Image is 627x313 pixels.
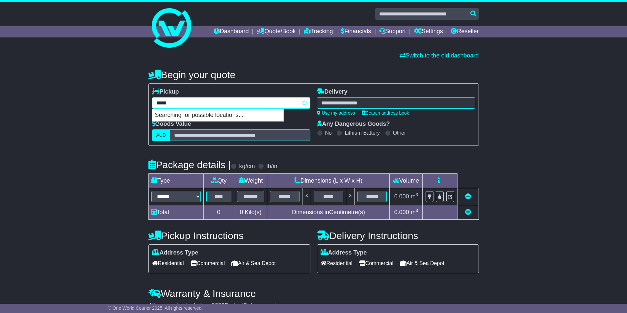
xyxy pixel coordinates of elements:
div: All our quotes include a $ FreightSafe warranty. [148,302,479,309]
a: Add new item [465,209,471,215]
h4: Package details | [148,159,231,170]
span: Residential [321,258,353,268]
a: Financials [341,26,371,37]
span: Air & Sea Depot [231,258,276,268]
a: Settings [414,26,443,37]
h4: Warranty & Insurance [148,288,479,299]
span: Residential [152,258,184,268]
td: Dimensions (L x W x H) [267,174,390,188]
td: Kilo(s) [234,205,267,220]
td: 0 [203,205,234,220]
label: kg/cm [239,163,255,170]
sup: 3 [416,192,418,197]
a: Reseller [451,26,479,37]
span: 0.000 [394,193,409,200]
label: Other [393,130,406,136]
a: Use my address [317,110,355,116]
h4: Pickup Instructions [148,230,310,241]
span: © One World Courier 2025. All rights reserved. [108,305,203,311]
span: Air & Sea Depot [400,258,444,268]
td: Type [148,174,203,188]
a: Search address book [362,110,409,116]
span: 0.000 [394,209,409,215]
a: Switch to the old dashboard [400,52,479,59]
label: AUD [152,129,170,141]
span: 250 [215,302,225,309]
td: Weight [234,174,267,188]
span: 0 [240,209,243,215]
label: Lithium Battery [345,130,380,136]
label: Address Type [321,249,367,257]
h4: Delivery Instructions [317,230,479,241]
label: Pickup [152,88,179,96]
td: x [346,188,354,205]
a: Quote/Book [257,26,296,37]
td: Qty [203,174,234,188]
a: Dashboard [214,26,249,37]
td: Total [148,205,203,220]
td: Dimensions in Centimetre(s) [267,205,390,220]
label: No [325,130,332,136]
p: Searching for possible locations... [152,109,283,122]
a: Support [379,26,406,37]
label: Address Type [152,249,198,257]
label: Any Dangerous Goods? [317,121,390,128]
label: Goods Value [152,121,191,128]
td: x [302,188,311,205]
a: Tracking [304,26,333,37]
typeahead: Please provide city [152,97,310,109]
span: m [411,209,418,215]
span: m [411,193,418,200]
sup: 3 [416,208,418,213]
h4: Begin your quote [148,69,479,80]
label: lb/in [266,163,277,170]
a: Remove this item [465,193,471,200]
span: Commercial [191,258,225,268]
span: Commercial [359,258,393,268]
label: Delivery [317,88,348,96]
td: Volume [390,174,423,188]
